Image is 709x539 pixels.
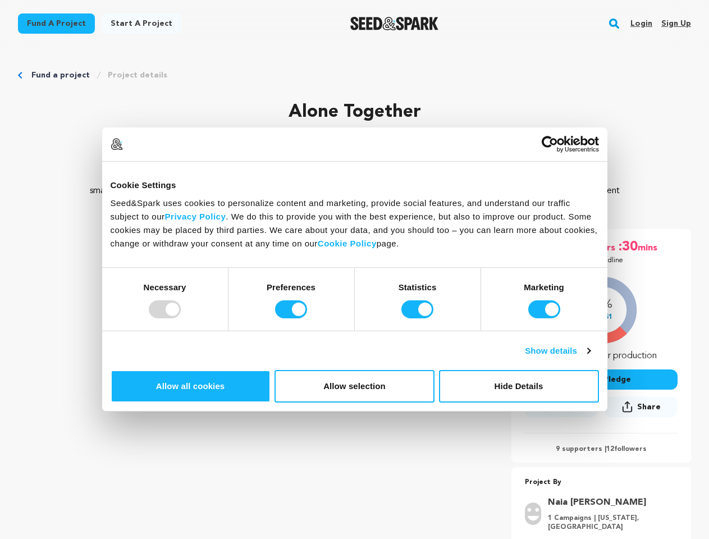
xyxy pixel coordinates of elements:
span: mins [638,238,660,256]
strong: Statistics [399,282,437,291]
div: Breadcrumb [18,70,691,81]
img: user.png [525,503,541,525]
a: Sign up [661,15,691,33]
p: Experimental, Other [18,148,691,162]
a: Cookie Policy [318,238,377,248]
a: Login [630,15,652,33]
a: Show details [525,344,590,358]
button: Share [605,396,678,417]
p: Alone Together [18,99,691,126]
strong: Marketing [524,282,564,291]
span: hrs [602,238,617,256]
span: Share [637,401,661,413]
span: Share [605,396,678,422]
a: Privacy Policy [165,211,226,221]
img: logo [111,138,123,150]
button: Allow all cookies [111,370,271,403]
p: Project By [525,476,678,489]
a: Fund a project [31,70,90,81]
p: [GEOGRAPHIC_DATA], [US_STATE] | Film Short [18,135,691,148]
button: Allow selection [275,370,434,403]
span: :30 [617,238,638,256]
div: Cookie Settings [111,179,599,192]
div: Seed&Spark uses cookies to personalize content and marketing, provide social features, and unders... [111,196,599,250]
p: 1 Campaigns | [US_STATE], [GEOGRAPHIC_DATA] [548,514,671,532]
a: Usercentrics Cookiebot - opens in a new window [501,136,599,153]
span: 12 [606,446,614,453]
a: Project details [108,70,167,81]
strong: Necessary [144,282,186,291]
strong: Preferences [267,282,315,291]
a: Start a project [102,13,181,34]
p: 9 supporters | followers [525,445,678,454]
button: Hide Details [439,370,599,403]
a: Seed&Spark Homepage [350,17,438,30]
a: Fund a project [18,13,95,34]
p: The story takes place over the course of an everyday group of people's usual day, unfolding in tw... [85,171,624,211]
a: Goto Naia Bennitt profile [548,496,671,509]
img: Seed&Spark Logo Dark Mode [350,17,438,30]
